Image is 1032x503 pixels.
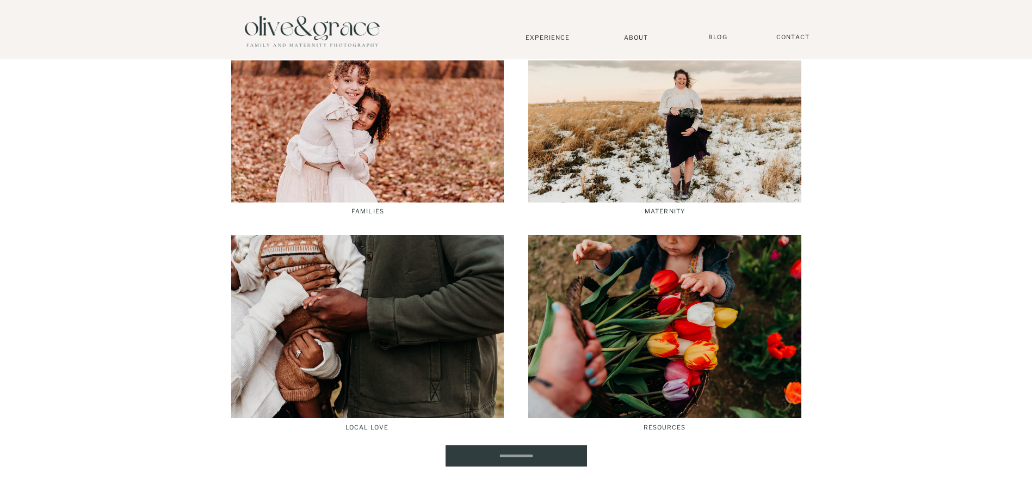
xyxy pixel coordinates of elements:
a: Resources [528,424,801,433]
a: Local Love [231,424,503,434]
a: BLOG [705,33,732,41]
a: Families [232,208,504,216]
a: About [620,34,653,41]
a: Contact [771,33,815,41]
a: Experience [512,34,584,41]
a: Maternity [529,208,801,216]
